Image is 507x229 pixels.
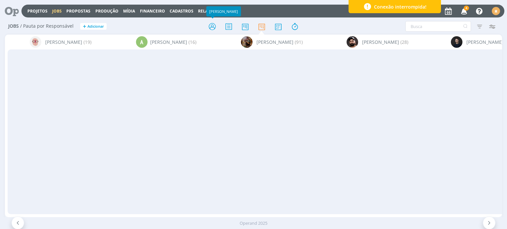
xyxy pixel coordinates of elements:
[138,9,167,14] button: Financeiro
[121,9,137,14] button: Mídia
[50,9,64,14] button: Jobs
[198,8,223,14] a: Relatórios
[30,36,41,48] img: A
[362,39,399,45] span: [PERSON_NAME]
[491,5,500,17] button: M
[25,9,50,14] button: Projetos
[295,39,303,45] span: (91)
[256,39,293,45] span: [PERSON_NAME]
[52,8,62,14] a: Jobs
[20,23,74,29] span: / Pauta por Responsável
[45,39,82,45] span: [PERSON_NAME]
[405,21,471,32] input: Busca
[123,8,135,14] a: Mídia
[400,39,408,45] span: (28)
[80,23,107,30] button: +Adicionar
[241,36,253,48] img: A
[83,23,86,30] span: +
[93,9,120,14] button: Produção
[347,36,358,48] img: B
[140,8,165,14] a: Financeiro
[196,9,225,14] button: Relatórios
[374,3,426,10] span: Conexão interrompida!
[188,39,196,45] span: (16)
[206,6,241,16] div: [PERSON_NAME]
[95,8,118,14] a: Produção
[464,6,469,11] span: 4
[457,5,470,17] button: 4
[27,8,48,14] a: Projetos
[170,8,193,14] span: Cadastros
[492,7,500,15] div: M
[66,8,90,14] span: Propostas
[87,24,104,29] span: Adicionar
[466,39,503,45] span: [PERSON_NAME]
[168,9,195,14] button: Cadastros
[84,39,91,45] span: (19)
[64,9,92,14] button: Propostas
[8,23,19,29] span: Jobs
[136,36,148,48] div: A
[150,39,187,45] span: [PERSON_NAME]
[451,36,462,48] img: C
